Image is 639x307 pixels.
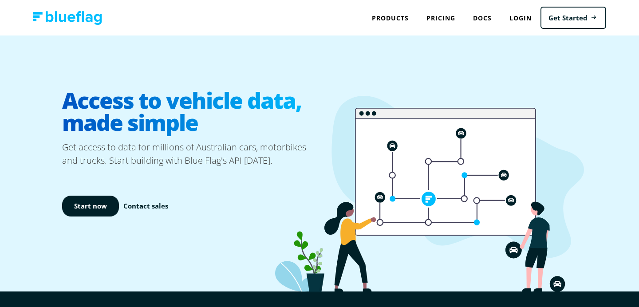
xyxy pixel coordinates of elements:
h1: Access to vehicle data, made simple [62,82,319,141]
div: Products [363,9,418,27]
a: Login to Blue Flag application [501,9,540,27]
p: Get access to data for millions of Australian cars, motorbikes and trucks. Start building with Bl... [62,141,319,167]
img: Blue Flag logo [33,11,102,25]
a: Contact sales [123,201,168,211]
a: Get Started [540,7,606,29]
a: Pricing [418,9,464,27]
a: Docs [464,9,501,27]
a: Start now [62,196,119,216]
